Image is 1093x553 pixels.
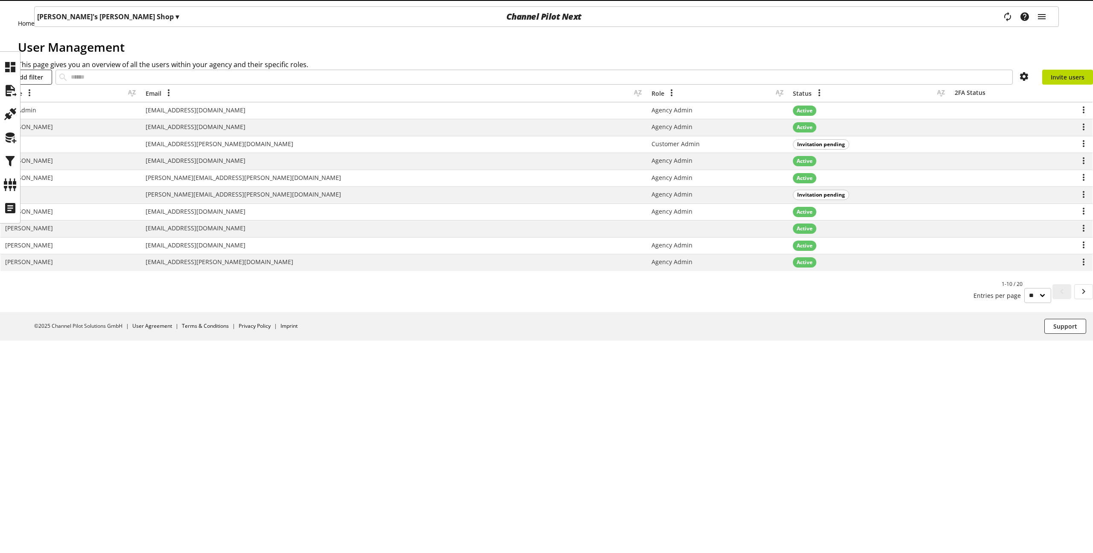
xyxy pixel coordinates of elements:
span: Active [797,107,812,115]
small: 1-10 / 20 [973,280,1051,303]
span: Invitation pending [797,141,845,148]
span: Active [797,242,812,250]
div: Status [793,89,812,98]
span: Active [797,259,812,266]
span: [PERSON_NAME] [5,241,53,249]
span: [EMAIL_ADDRESS][DOMAIN_NAME] [146,156,245,165]
span: Agency Admin [652,106,693,114]
span: Active [797,124,812,131]
span: Agency Admin [652,123,693,131]
p: [PERSON_NAME]'s [PERSON_NAME] Shop [37,12,179,22]
span: [EMAIL_ADDRESS][DOMAIN_NAME] [146,207,245,215]
span: [PERSON_NAME] [5,207,53,215]
a: Invite users [1042,70,1093,85]
nav: main navigation [34,6,1059,27]
h2: This page gives you an overview of all the users within your agency and their specific roles. [18,59,1075,70]
span: Support [1053,322,1077,331]
span: Active [797,174,812,182]
span: [EMAIL_ADDRESS][PERSON_NAME][DOMAIN_NAME] [146,140,293,148]
a: Home [18,19,39,28]
span: Active [797,208,812,216]
span: Agency Admin [652,190,693,198]
span: CPS Admin [5,106,36,114]
button: Support [1044,319,1086,334]
span: User Management [18,39,125,55]
span: Agency Admin [652,207,693,215]
span: Invitation pending [797,191,845,199]
a: Imprint [281,322,298,329]
span: [EMAIL_ADDRESS][PERSON_NAME][DOMAIN_NAME] [146,258,293,266]
span: Add filter [16,73,43,82]
a: Privacy Policy [239,322,271,329]
span: [PERSON_NAME][EMAIL_ADDRESS][PERSON_NAME][DOMAIN_NAME] [146,190,341,198]
span: Active [797,225,812,232]
span: Customer Admin [652,140,700,148]
span: [PERSON_NAME] [5,123,53,131]
span: [EMAIL_ADDRESS][DOMAIN_NAME] [146,224,245,232]
li: ©2025 Channel Pilot Solutions GmbH [34,322,132,330]
span: ▾ [175,12,179,21]
span: [EMAIL_ADDRESS][DOMAIN_NAME] [146,241,245,249]
span: Active [797,157,812,165]
a: Terms & Conditions [182,322,229,329]
span: [EMAIL_ADDRESS][DOMAIN_NAME] [146,106,245,114]
span: [PERSON_NAME][EMAIL_ADDRESS][PERSON_NAME][DOMAIN_NAME] [146,174,341,182]
span: Agency Admin [652,174,693,182]
a: User Agreement [132,322,172,329]
span: Entries per page [973,291,1024,300]
div: Email [146,89,161,98]
span: [PERSON_NAME] [5,174,53,182]
span: [EMAIL_ADDRESS][DOMAIN_NAME] [146,123,245,131]
span: Agency Admin [652,156,693,165]
span: Agency Admin [652,241,693,249]
div: 2FA Status [955,88,1044,97]
span: [PERSON_NAME] [5,156,53,165]
span: [PERSON_NAME] [5,258,53,266]
div: Role [652,89,664,98]
span: Agency Admin [652,258,693,266]
span: Invite users [1051,73,1084,82]
span: [PERSON_NAME] [5,224,53,232]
